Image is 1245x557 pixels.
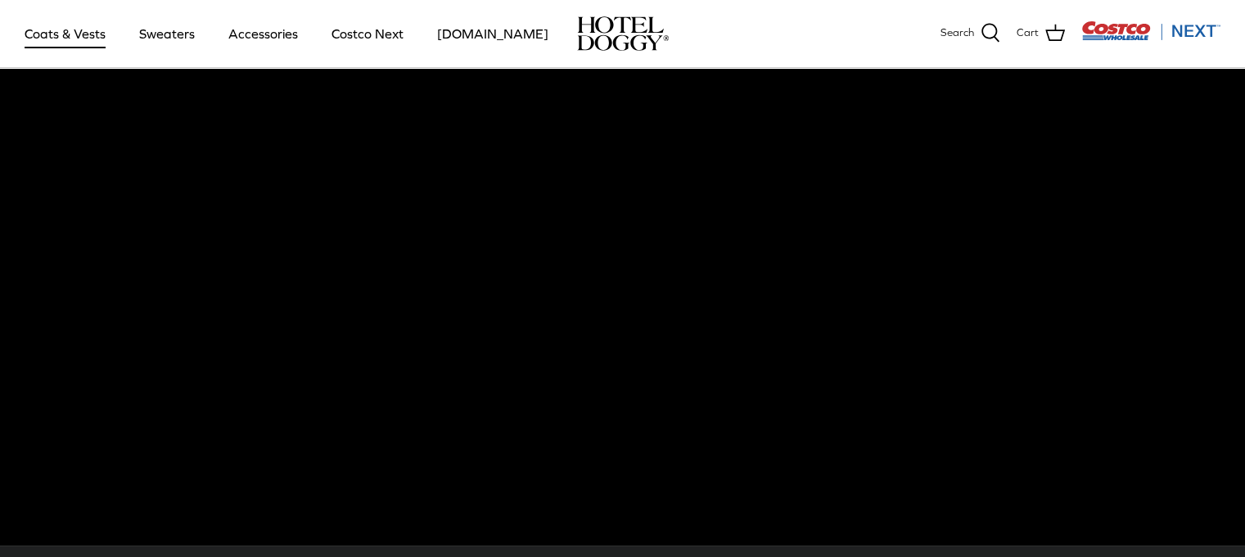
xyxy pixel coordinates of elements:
a: Coats & Vests [10,6,120,61]
span: Search [941,25,974,42]
a: Sweaters [124,6,210,61]
a: Search [941,23,1000,44]
img: hoteldoggycom [577,16,669,51]
a: [DOMAIN_NAME] [422,6,563,61]
a: Cart [1017,23,1065,44]
a: hoteldoggy.com hoteldoggycom [577,16,669,51]
span: Cart [1017,25,1039,42]
a: Costco Next [317,6,418,61]
a: Visit Costco Next [1081,31,1220,43]
img: Costco Next [1081,20,1220,41]
a: Accessories [214,6,313,61]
